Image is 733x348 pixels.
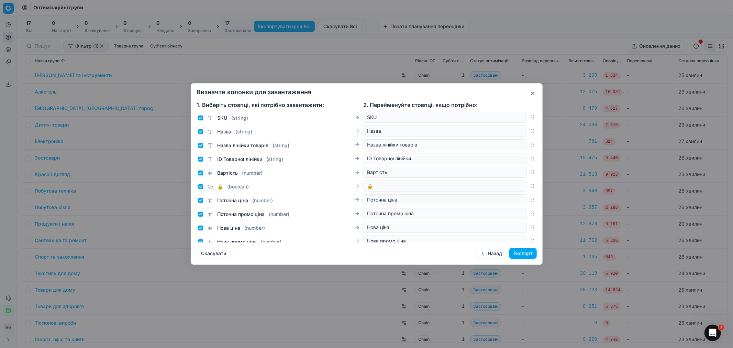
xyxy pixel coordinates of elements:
[197,89,537,95] h2: Визначте колонки для завантаження
[231,115,248,121] span: ( string )
[217,128,231,135] span: Назва
[266,156,283,163] span: ( string )
[244,225,265,231] span: ( number )
[269,211,289,218] span: ( number )
[242,170,263,176] span: ( number )
[217,211,265,218] span: Поточна промо ціна
[261,238,281,245] span: ( number )
[363,101,530,109] div: 2. Перейменуйте стовпці, якщо потрібно:
[227,183,249,190] span: ( boolean )
[252,197,273,204] span: ( number )
[273,142,289,149] span: ( string )
[217,183,223,190] span: 🔒
[476,248,507,259] button: Назад
[217,170,238,176] span: Вартість
[217,197,248,204] span: Поточна ціна
[719,325,724,330] span: 1
[197,101,363,109] div: 1. Виберіть стовпці, які потрібно завантажити:
[217,238,257,245] span: Нова промо ціна
[509,248,537,259] button: Експорт
[704,325,721,341] iframe: Intercom live chat
[217,142,268,149] span: Назва лінійки товарів
[235,128,252,135] span: ( string )
[217,115,227,121] span: SKU
[217,225,240,231] span: Нова ціна
[197,248,231,259] button: Скасувати
[217,156,262,163] span: ID Товарної лінійки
